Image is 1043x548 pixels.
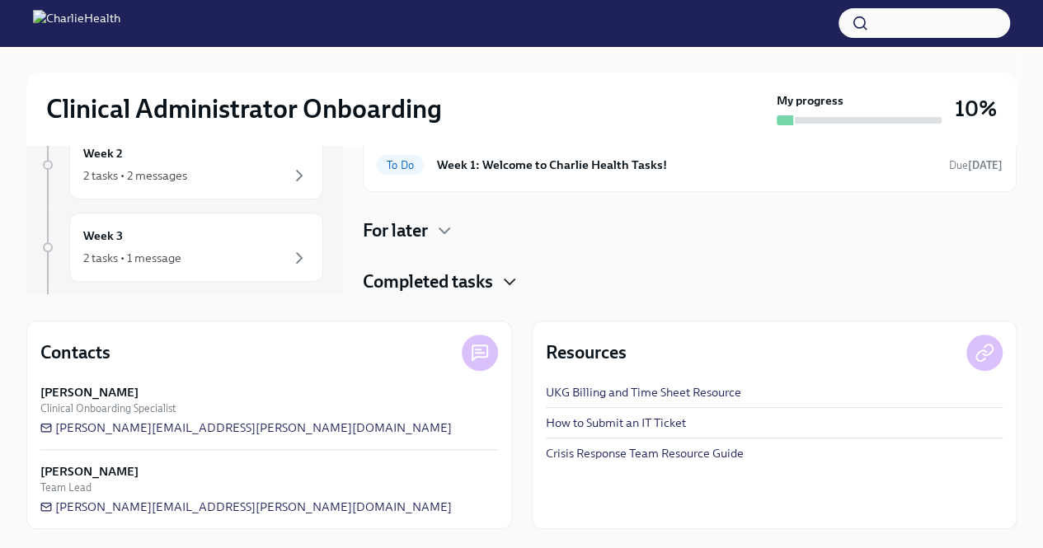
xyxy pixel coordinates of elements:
[40,400,176,416] span: Clinical Onboarding Specialist
[363,269,1017,294] div: Completed tasks
[40,130,323,199] a: Week 22 tasks • 2 messages
[40,213,323,282] a: Week 32 tasks • 1 message
[83,144,123,162] h6: Week 2
[377,152,1003,178] a: To DoWeek 1: Welcome to Charlie Health Tasks!Due[DATE]
[546,340,627,365] h4: Resources
[949,157,1003,173] span: September 22nd, 2025 07:00
[40,480,92,495] span: Team Lead
[949,159,1003,171] span: Due
[46,92,442,125] h2: Clinical Administrator Onboarding
[40,499,452,515] a: [PERSON_NAME][EMAIL_ADDRESS][PERSON_NAME][DOMAIN_NAME]
[377,159,424,171] span: To Do
[83,227,123,245] h6: Week 3
[546,415,686,431] a: How to Submit an IT Ticket
[83,250,181,266] div: 2 tasks • 1 message
[777,92,843,109] strong: My progress
[968,159,1003,171] strong: [DATE]
[363,269,493,294] h4: Completed tasks
[546,384,741,400] a: UKG Billing and Time Sheet Resource
[546,445,744,461] a: Crisis Response Team Resource Guide
[437,156,936,174] h6: Week 1: Welcome to Charlie Health Tasks!
[40,384,139,400] strong: [PERSON_NAME]
[955,94,997,124] h3: 10%
[40,463,139,480] strong: [PERSON_NAME]
[40,419,452,436] a: [PERSON_NAME][EMAIL_ADDRESS][PERSON_NAME][DOMAIN_NAME]
[363,218,428,243] h4: For later
[363,218,1017,243] div: For later
[83,167,187,184] div: 2 tasks • 2 messages
[40,340,110,365] h4: Contacts
[33,10,120,36] img: CharlieHealth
